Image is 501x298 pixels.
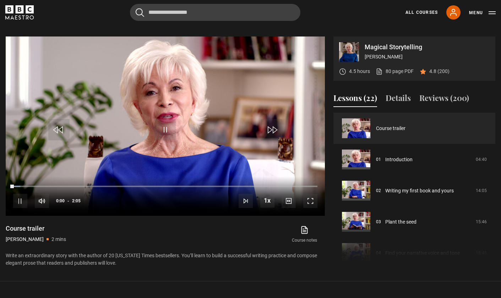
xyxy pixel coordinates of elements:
video-js: Video Player [6,36,325,216]
button: Captions [282,194,296,208]
p: [PERSON_NAME] [6,236,44,243]
button: Details [386,92,411,107]
p: Magical Storytelling [365,44,490,50]
button: Reviews (200) [419,92,469,107]
a: 80 page PDF [376,68,414,75]
button: Lessons (22) [333,92,377,107]
a: Plant the seed [385,218,416,226]
a: Course trailer [376,125,405,132]
button: Fullscreen [303,194,317,208]
input: Search [130,4,300,21]
a: Course notes [284,224,325,245]
span: - [67,198,69,203]
button: Next Lesson [239,194,253,208]
a: All Courses [405,9,438,16]
button: Submit the search query [136,8,144,17]
h1: Course trailer [6,224,66,233]
p: 2 mins [51,236,66,243]
span: 0:00 [56,195,65,207]
svg: BBC Maestro [5,5,34,19]
button: Pause [13,194,27,208]
div: Progress Bar [13,186,317,187]
a: Introduction [385,156,413,163]
button: Toggle navigation [469,9,496,16]
span: 2:05 [72,195,81,207]
p: [PERSON_NAME] [365,53,490,61]
p: 4.5 hours [349,68,370,75]
button: Mute [35,194,49,208]
button: Playback Rate [260,193,274,208]
p: 4.8 (200) [429,68,450,75]
p: Write an extraordinary story with the author of 20 [US_STATE] Times bestsellers. You’ll learn to ... [6,252,325,267]
a: Writing my first book and yours [385,187,454,195]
